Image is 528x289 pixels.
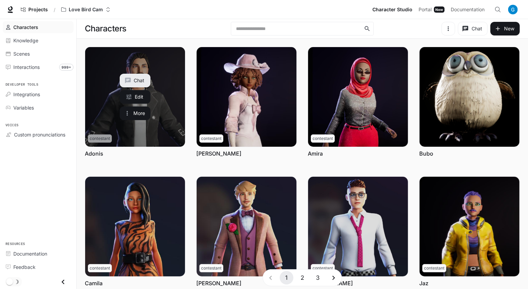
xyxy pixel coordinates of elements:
button: Go to next page [327,271,341,285]
span: Projects [28,7,48,13]
img: Chad [197,177,296,276]
a: Adonis [85,47,185,147]
img: Jaz [420,177,519,276]
span: Custom pronunciations [14,131,65,138]
button: Close drawer [55,275,71,289]
a: Interactions [3,61,74,73]
a: Bubo [419,150,433,157]
button: User avatar [506,3,520,16]
button: Go to page 3 [311,271,325,285]
img: Amanda [197,47,296,147]
a: [PERSON_NAME] [196,150,241,157]
a: Amira [308,150,323,157]
a: Scenes [3,48,74,60]
button: page 1 [280,271,293,285]
span: Feedback [13,263,36,271]
span: Variables [13,104,34,111]
a: Documentation [3,248,74,260]
button: Chat with Adonis [120,74,150,87]
img: User avatar [508,5,518,14]
span: Documentation [13,250,47,257]
button: Chat [458,22,488,35]
button: Go to page 2 [295,271,309,285]
span: Integrations [13,91,40,98]
a: Variables [3,102,74,114]
span: Interactions [13,63,40,71]
button: More actions [120,106,150,120]
a: Characters [3,21,74,33]
span: Character Studio [372,5,412,14]
button: Open Command Menu [491,3,505,16]
button: New [490,22,520,35]
a: Custom pronunciations [3,129,74,141]
nav: pagination navigation [263,269,342,286]
a: Edit Adonis [120,90,150,104]
span: Dark mode toggle [6,278,13,285]
a: Go to projects [18,3,51,16]
span: Characters [13,24,38,31]
img: Ethan [308,177,408,276]
span: 999+ [59,64,74,71]
img: Camila [85,177,185,276]
span: Knowledge [13,37,38,44]
a: Integrations [3,88,74,100]
span: Portal [419,5,432,14]
img: Bubo [420,47,519,147]
a: Adonis [85,150,103,157]
h1: Characters [85,22,127,35]
a: Knowledge [3,34,74,46]
a: PortalNew [416,3,447,16]
img: Amira [308,47,408,147]
a: Feedback [3,261,74,273]
div: / [51,6,58,13]
p: Love Bird Cam [69,7,103,13]
span: Scenes [13,50,30,57]
div: New [434,6,445,13]
a: Documentation [448,3,490,16]
span: Documentation [451,5,485,14]
button: Open workspace menu [58,3,114,16]
a: Character Studio [370,3,415,16]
